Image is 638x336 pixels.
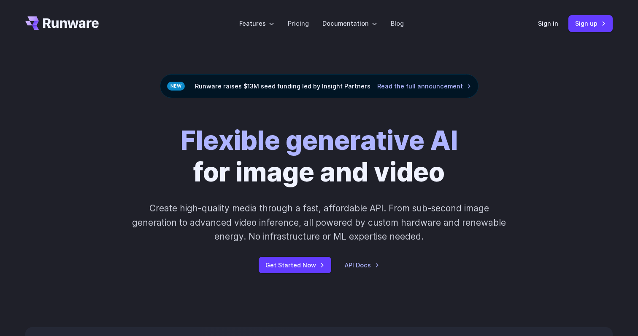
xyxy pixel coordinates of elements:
[288,19,309,28] a: Pricing
[391,19,404,28] a: Blog
[160,74,478,98] div: Runware raises $13M seed funding led by Insight Partners
[131,201,507,243] p: Create high-quality media through a fast, affordable API. From sub-second image generation to adv...
[538,19,558,28] a: Sign in
[322,19,377,28] label: Documentation
[377,81,471,91] a: Read the full announcement
[345,260,379,270] a: API Docs
[25,16,99,30] a: Go to /
[239,19,274,28] label: Features
[181,125,458,156] strong: Flexible generative AI
[259,257,331,273] a: Get Started Now
[181,125,458,188] h1: for image and video
[568,15,613,32] a: Sign up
